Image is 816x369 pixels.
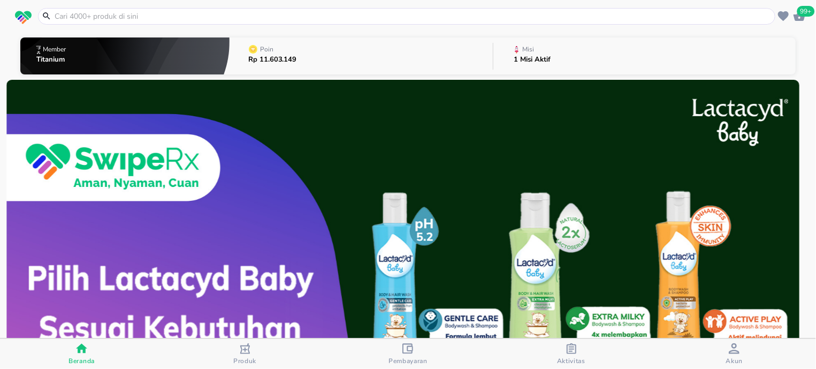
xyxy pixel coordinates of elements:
span: Akun [726,357,743,365]
span: Aktivitas [557,357,585,365]
button: MemberTitanium [20,35,230,77]
input: Cari 4000+ produk di sini [54,11,773,22]
button: PoinRp 11.603.149 [230,35,493,77]
button: Akun [653,339,816,369]
p: Poin [260,46,273,52]
button: Aktivitas [490,339,653,369]
span: Beranda [68,357,95,365]
span: Produk [233,357,256,365]
p: Member [43,46,66,52]
p: Rp 11.603.149 [248,56,297,63]
img: logo_swiperx_s.bd005f3b.svg [15,11,32,25]
span: 99+ [797,6,815,17]
button: 99+ [791,8,807,24]
p: Titanium [36,56,68,63]
button: Produk [163,339,326,369]
button: Misi1 Misi Aktif [493,35,796,77]
span: Pembayaran [388,357,428,365]
p: 1 Misi Aktif [514,56,551,63]
button: Pembayaran [326,339,490,369]
p: Misi [522,46,534,52]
